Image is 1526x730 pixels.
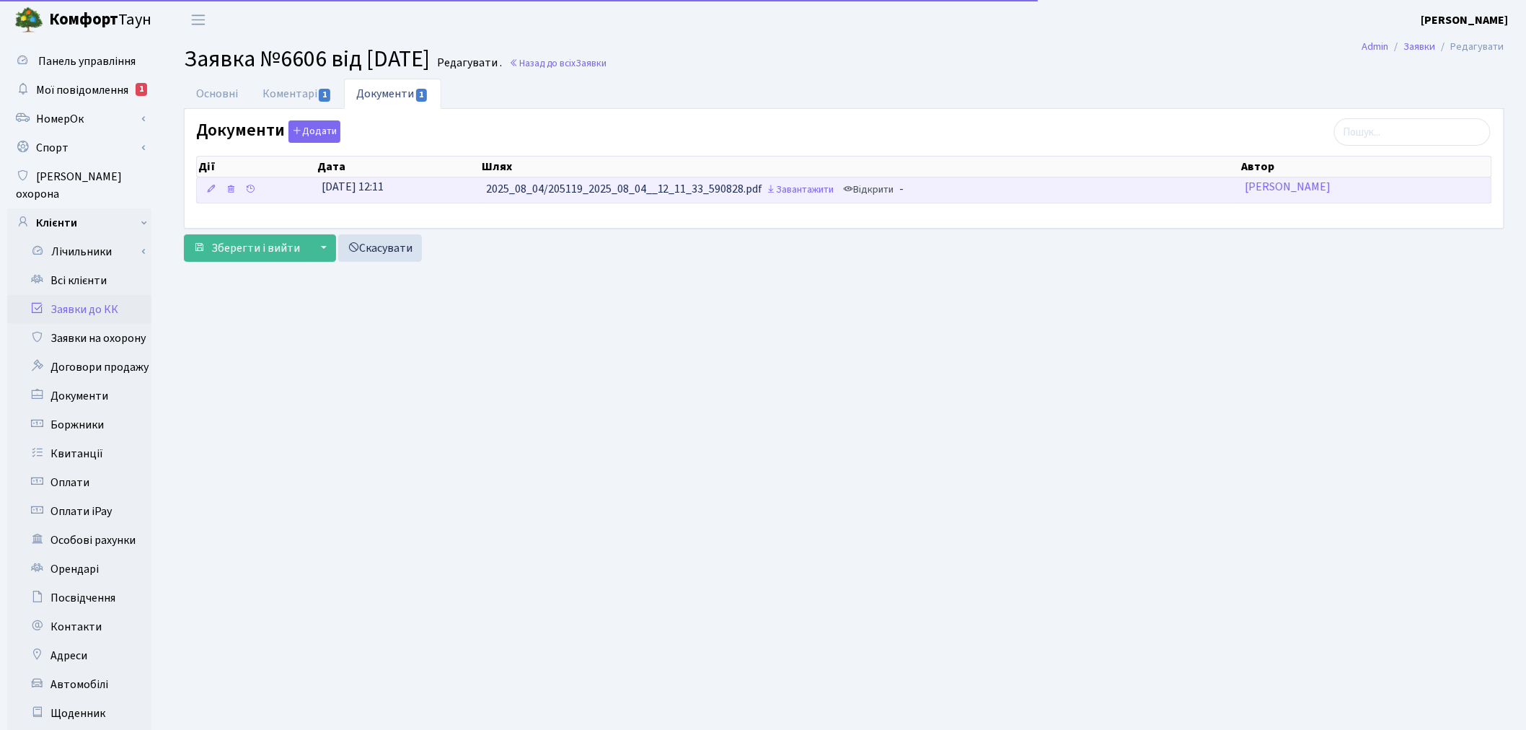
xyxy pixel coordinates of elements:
[7,47,151,76] a: Панель управління
[184,234,309,262] button: Зберегти і вийти
[322,179,384,195] span: [DATE] 12:11
[7,497,151,526] a: Оплати iPay
[250,79,344,109] a: Коментарі
[49,8,118,31] b: Комфорт
[17,237,151,266] a: Лічильники
[7,105,151,133] a: НомерОк
[7,612,151,641] a: Контакти
[7,670,151,699] a: Автомобілі
[285,118,340,144] a: Додати
[7,133,151,162] a: Спорт
[7,266,151,295] a: Всі клієнти
[180,8,216,32] button: Переключити навігацію
[1421,12,1509,28] b: [PERSON_NAME]
[7,555,151,584] a: Орендарі
[480,177,1240,203] td: 2025_08_04/205119_2025_08_04__12_11_33_590828.pdf
[1334,118,1491,146] input: Пошук...
[136,83,147,96] div: 1
[1240,157,1491,177] th: Автор
[7,382,151,410] a: Документи
[840,179,898,201] a: Відкрити
[7,353,151,382] a: Договори продажу
[49,8,151,32] span: Таун
[7,76,151,105] a: Мої повідомлення1
[7,162,151,208] a: [PERSON_NAME] охорона
[7,439,151,468] a: Квитанції
[288,120,340,143] button: Документи
[1341,32,1526,62] nav: breadcrumb
[319,89,330,102] span: 1
[7,468,151,497] a: Оплати
[1436,39,1504,55] li: Редагувати
[196,120,340,143] label: Документи
[184,79,250,109] a: Основні
[36,82,128,98] span: Мої повідомлення
[434,56,502,70] small: Редагувати .
[14,6,43,35] img: logo.png
[1362,39,1389,54] a: Admin
[1404,39,1436,54] a: Заявки
[763,179,838,201] a: Завантажити
[7,526,151,555] a: Особові рахунки
[1245,179,1331,195] a: [PERSON_NAME]
[480,157,1240,177] th: Шлях
[316,157,480,177] th: Дата
[900,182,904,198] span: -
[7,410,151,439] a: Боржники
[7,324,151,353] a: Заявки на охорону
[7,699,151,728] a: Щоденник
[184,43,430,76] span: Заявка №6606 від [DATE]
[197,157,316,177] th: Дії
[1421,12,1509,29] a: [PERSON_NAME]
[7,295,151,324] a: Заявки до КК
[7,208,151,237] a: Клієнти
[344,79,441,109] a: Документи
[7,641,151,670] a: Адреси
[509,56,607,70] a: Назад до всіхЗаявки
[211,240,300,256] span: Зберегти і вийти
[38,53,136,69] span: Панель управління
[338,234,422,262] a: Скасувати
[416,89,428,102] span: 1
[575,56,607,70] span: Заявки
[7,584,151,612] a: Посвідчення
